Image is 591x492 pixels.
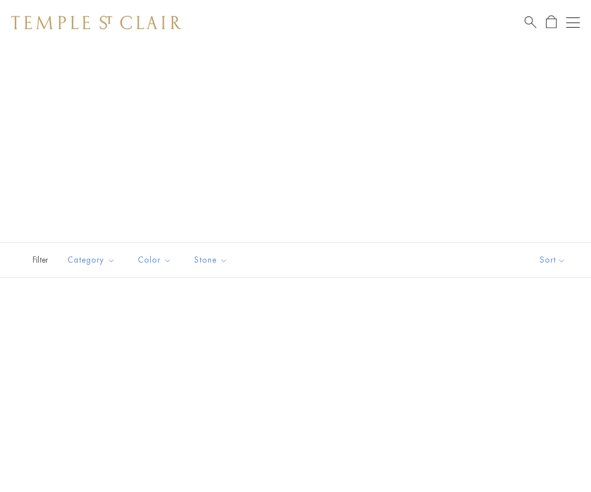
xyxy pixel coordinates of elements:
a: Open Shopping Bag [546,15,557,29]
a: Search [525,15,536,29]
button: Show sort by [514,243,591,277]
span: Category [62,253,124,267]
button: Stone [186,247,236,273]
img: Temple St. Clair [11,16,181,29]
button: Category [59,247,124,273]
span: Color [132,253,180,267]
button: Color [129,247,180,273]
button: Open navigation [566,16,580,29]
span: Stone [189,253,236,267]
